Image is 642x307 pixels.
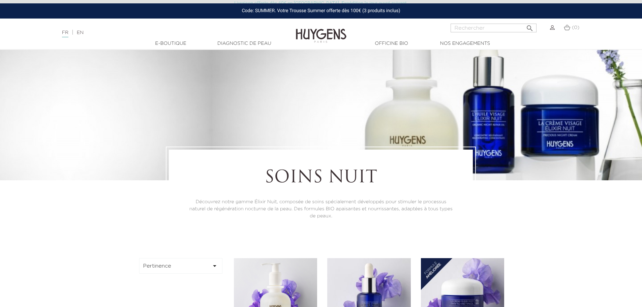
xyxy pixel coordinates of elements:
a: FR [62,30,68,37]
a: Diagnostic de peau [211,40,278,47]
div: | [59,29,263,37]
i:  [526,22,534,30]
a: EN [77,30,84,35]
a: Officine Bio [358,40,425,47]
i:  [211,262,219,270]
button:  [524,22,536,31]
h1: Soins Nuit [187,168,454,188]
a: E-Boutique [137,40,205,47]
input: Rechercher [451,24,537,32]
button: Pertinence [139,258,223,274]
p: Découvrez notre gamme Élixir Nuit, composée de soins spécialement développés pour stimuler le pro... [187,198,454,220]
a: Nos engagements [431,40,499,47]
img: Huygens [296,18,346,44]
span: (0) [572,25,579,30]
